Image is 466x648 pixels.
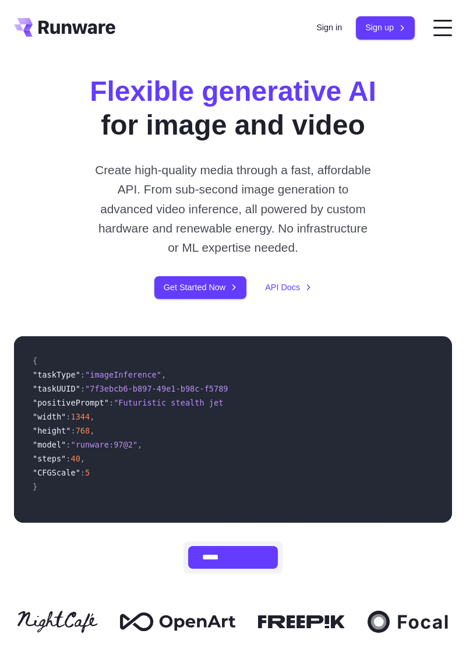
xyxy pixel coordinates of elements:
span: } [33,482,37,491]
span: 40 [70,454,80,463]
span: , [80,454,85,463]
span: "imageInference" [85,370,161,379]
a: Sign up [356,16,415,39]
span: : [80,468,85,477]
span: , [90,426,94,435]
a: Go to / [14,18,115,37]
span: 1344 [70,412,90,421]
span: , [161,370,166,379]
span: : [70,426,75,435]
span: "steps" [33,454,66,463]
span: "runware:97@2" [70,440,137,449]
span: : [66,454,70,463]
span: "CFGScale" [33,468,80,477]
span: "width" [33,412,66,421]
span: : [80,370,85,379]
a: API Docs [265,281,312,294]
p: Create high-quality media through a fast, affordable API. From sub-second image generation to adv... [93,160,373,257]
span: , [137,440,142,449]
span: : [109,398,114,407]
strong: Flexible generative AI [90,76,376,107]
h1: for image and video [90,75,376,142]
span: : [66,440,70,449]
span: "positivePrompt" [33,398,109,407]
span: "height" [33,426,70,435]
a: Get Started Now [154,276,246,299]
span: : [66,412,70,421]
span: : [80,384,85,393]
span: , [90,412,94,421]
span: "taskType" [33,370,80,379]
span: "taskUUID" [33,384,80,393]
span: "7f3ebcb6-b897-49e1-b98c-f5789d2d40d7" [85,384,266,393]
span: { [33,356,37,365]
span: 768 [76,426,90,435]
span: 5 [85,468,90,477]
span: "model" [33,440,66,449]
a: Sign in [316,21,342,34]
